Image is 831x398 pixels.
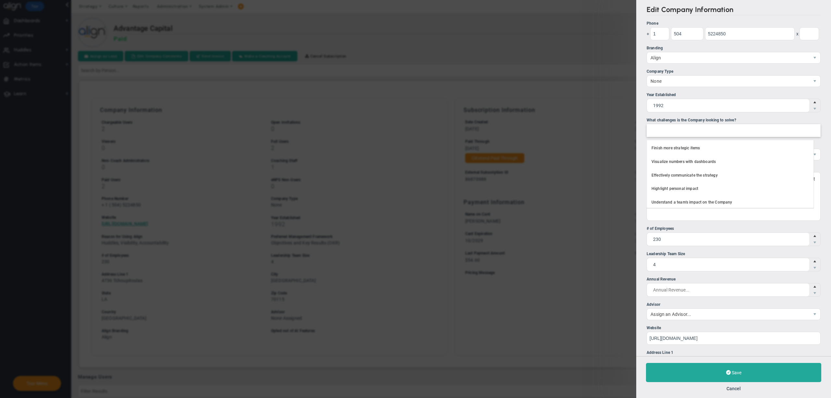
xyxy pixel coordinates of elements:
span: Decrease value [809,239,820,246]
span: None [647,76,809,87]
div: Address Line 1 [647,350,821,356]
div: # of Employees [647,226,821,232]
span: select [809,52,820,63]
div: Company Type [647,68,821,75]
div: Year Established [647,92,821,98]
input: Year Established [647,99,809,112]
span: Increase value [809,233,820,239]
span: Decrease value [809,290,820,296]
span: Increase value [809,99,820,106]
div: Branding [647,45,821,51]
input: Website [647,332,821,345]
input: Leadership Team Size [647,258,809,271]
div: What challenges is the Company looking to solve? [647,117,821,123]
span: + [647,27,649,40]
h2: Edit Company Information [647,5,821,15]
div: Phone [647,20,821,27]
input: What challenges is the Company looking to solve? [647,124,662,136]
div: Website [647,325,821,331]
span: select [809,309,820,320]
input: Annual Revenue [647,283,809,296]
li: Understand a team's impact on the Company [647,196,813,209]
input: Phone + x [671,27,703,40]
span: Align [647,52,809,63]
span: select [809,149,820,160]
span: Decrease value [809,265,820,271]
span: Increase value [809,283,820,290]
span: Decrease value [809,106,820,112]
li: Highlight personal impact [647,182,813,196]
input: Phone + x [650,27,669,40]
span: x [796,27,799,40]
button: Save [646,363,821,382]
span: Increase value [809,258,820,265]
input: Phone + x [800,27,819,40]
div: Advisor [647,302,821,308]
span: select [809,76,820,87]
input: Phone + x [705,27,795,40]
div: Annual Revenue [647,276,821,282]
input: # of Employees [647,233,809,246]
span: Assign an Advisor... [647,309,809,320]
li: Visualize numbers with dashboards [647,155,813,169]
li: Effectively communicate the strategy [647,169,813,182]
button: Cancel [726,386,741,391]
li: Finish more strategic items [647,142,813,155]
span: Save [732,370,741,375]
div: Leadership Team Size [647,251,821,257]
